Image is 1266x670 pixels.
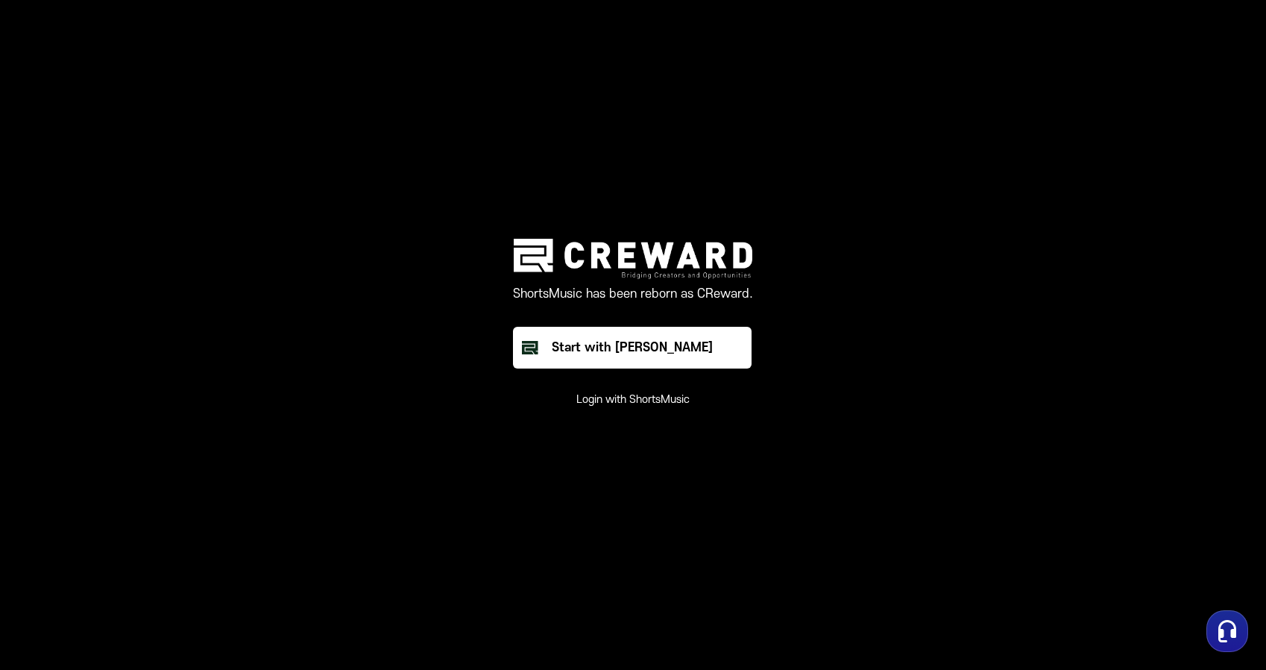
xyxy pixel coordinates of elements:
button: Login with ShortsMusic [576,392,690,407]
img: creward logo [514,239,752,278]
button: Start with [PERSON_NAME] [513,327,752,369]
a: Start with [PERSON_NAME] [513,327,753,369]
div: Start with [PERSON_NAME] [552,339,713,357]
p: ShortsMusic has been reborn as CReward. [513,285,753,303]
